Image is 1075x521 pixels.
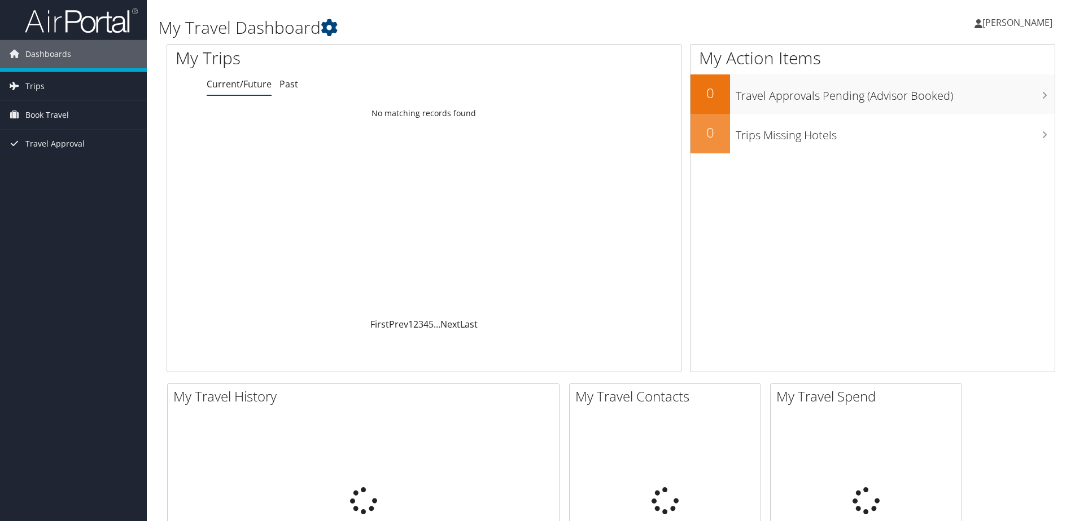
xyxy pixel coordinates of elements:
[975,6,1064,39] a: [PERSON_NAME]
[25,72,45,100] span: Trips
[691,74,1055,114] a: 0Travel Approvals Pending (Advisor Booked)
[279,78,298,90] a: Past
[460,318,478,330] a: Last
[691,123,730,142] h2: 0
[207,78,272,90] a: Current/Future
[158,16,762,39] h1: My Travel Dashboard
[413,318,418,330] a: 2
[418,318,423,330] a: 3
[691,46,1055,70] h1: My Action Items
[176,46,458,70] h1: My Trips
[736,122,1055,143] h3: Trips Missing Hotels
[440,318,460,330] a: Next
[776,387,962,406] h2: My Travel Spend
[434,318,440,330] span: …
[173,387,559,406] h2: My Travel History
[25,101,69,129] span: Book Travel
[25,40,71,68] span: Dashboards
[691,114,1055,153] a: 0Trips Missing Hotels
[429,318,434,330] a: 5
[423,318,429,330] a: 4
[370,318,389,330] a: First
[982,16,1052,29] span: [PERSON_NAME]
[408,318,413,330] a: 1
[575,387,761,406] h2: My Travel Contacts
[389,318,408,330] a: Prev
[167,103,681,123] td: No matching records found
[25,130,85,158] span: Travel Approval
[25,7,138,34] img: airportal-logo.png
[691,83,730,103] h2: 0
[736,82,1055,104] h3: Travel Approvals Pending (Advisor Booked)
